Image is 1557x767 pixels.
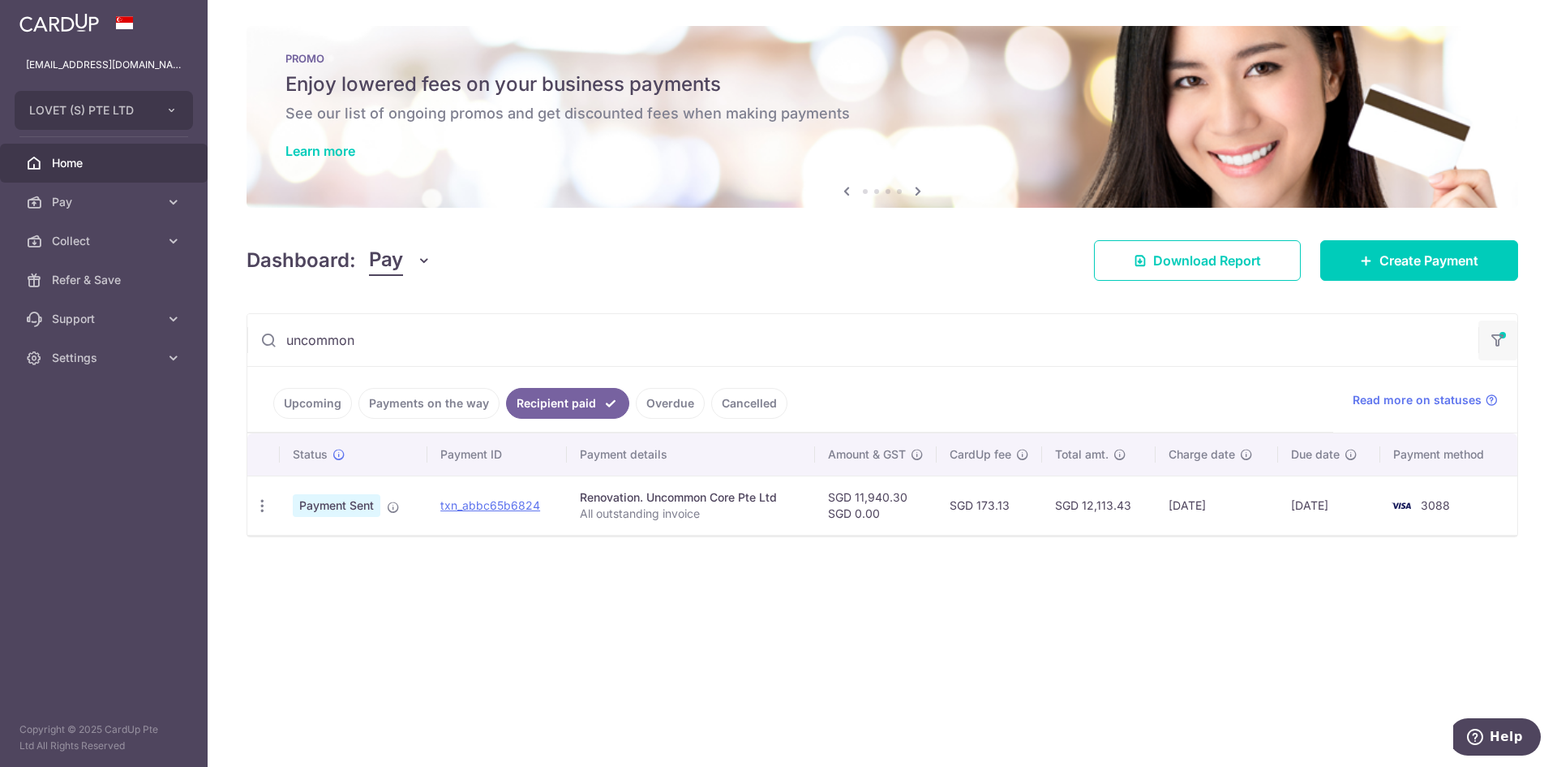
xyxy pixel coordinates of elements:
[29,102,149,118] span: LOVET (S) PTE LTD
[580,489,801,506] div: Renovation. Uncommon Core Pte Ltd
[828,446,906,463] span: Amount & GST
[1379,251,1478,270] span: Create Payment
[1380,433,1517,476] th: Payment method
[19,13,99,32] img: CardUp
[358,388,500,419] a: Payments on the way
[1156,476,1278,535] td: [DATE]
[285,104,1479,123] h6: See our list of ongoing promos and get discounted fees when making payments
[369,245,431,276] button: Pay
[1453,718,1541,759] iframe: Opens a widget where you can find more information
[52,155,159,171] span: Home
[580,506,801,522] p: All outstanding invoice
[950,446,1011,463] span: CardUp fee
[815,476,937,535] td: SGD 11,940.30 SGD 0.00
[293,494,380,517] span: Payment Sent
[1055,446,1109,463] span: Total amt.
[1353,392,1482,408] span: Read more on statuses
[369,245,403,276] span: Pay
[247,26,1518,208] img: Latest Promos Banner
[1353,392,1498,408] a: Read more on statuses
[26,57,182,73] p: [EMAIL_ADDRESS][DOMAIN_NAME]
[247,246,356,275] h4: Dashboard:
[285,52,1479,65] p: PROMO
[285,71,1479,97] h5: Enjoy lowered fees on your business payments
[273,388,352,419] a: Upcoming
[567,433,814,476] th: Payment details
[506,388,629,419] a: Recipient paid
[1421,498,1450,512] span: 3088
[1094,240,1301,281] a: Download Report
[52,194,159,210] span: Pay
[1278,476,1381,535] td: [DATE]
[52,311,159,327] span: Support
[52,350,159,366] span: Settings
[52,233,159,249] span: Collect
[1385,496,1418,515] img: Bank Card
[711,388,787,419] a: Cancelled
[937,476,1042,535] td: SGD 173.13
[1042,476,1156,535] td: SGD 12,113.43
[636,388,705,419] a: Overdue
[1153,251,1261,270] span: Download Report
[427,433,567,476] th: Payment ID
[52,272,159,288] span: Refer & Save
[247,314,1478,366] input: Search by recipient name, payment id or reference
[1291,446,1340,463] span: Due date
[440,498,540,512] a: txn_abbc65b6824
[285,143,355,159] a: Learn more
[293,446,328,463] span: Status
[1169,446,1235,463] span: Charge date
[1320,240,1518,281] a: Create Payment
[15,91,193,130] button: LOVET (S) PTE LTD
